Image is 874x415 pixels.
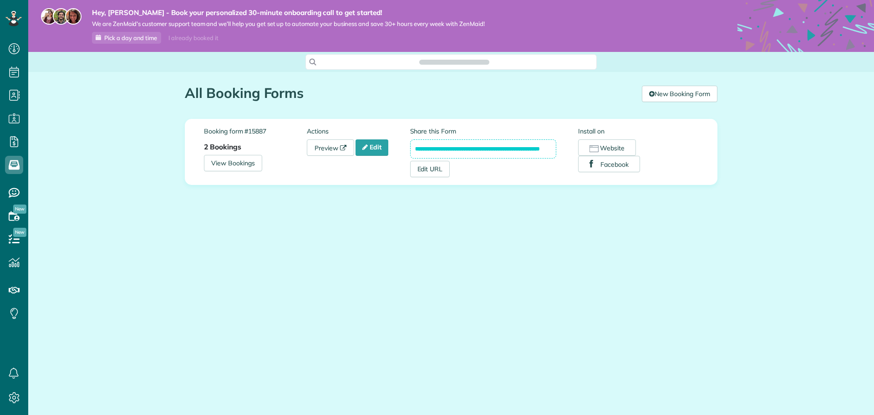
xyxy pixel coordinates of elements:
strong: 2 Bookings [204,142,241,151]
span: Search ZenMaid… [428,57,480,67]
span: New [13,228,26,237]
span: New [13,205,26,214]
img: jorge-587dff0eeaa6aab1f244e6dc62b8924c3b6ad411094392a53c71c6c4a576187d.jpg [53,8,69,25]
img: maria-72a9807cf96188c08ef61303f053569d2e2a8a1cde33d635c8a3ac13582a053d.jpg [41,8,57,25]
label: Install on [578,127,698,136]
a: Edit [356,139,388,156]
a: Preview [307,139,354,156]
a: Pick a day and time [92,32,161,44]
label: Booking form #15887 [204,127,307,136]
a: Edit URL [410,161,450,177]
a: New Booking Form [642,86,717,102]
strong: Hey, [PERSON_NAME] - Book your personalized 30-minute onboarding call to get started! [92,8,485,17]
div: I already booked it [163,32,224,44]
span: Pick a day and time [104,34,157,41]
h1: All Booking Forms [185,86,635,101]
label: Actions [307,127,410,136]
img: michelle-19f622bdf1676172e81f8f8fba1fb50e276960ebfe0243fe18214015130c80e4.jpg [65,8,81,25]
label: Share this Form [410,127,557,136]
button: Facebook [578,156,640,172]
button: Website [578,139,636,156]
span: We are ZenMaid’s customer support team and we’ll help you get set up to automate your business an... [92,20,485,28]
a: View Bookings [204,155,262,171]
